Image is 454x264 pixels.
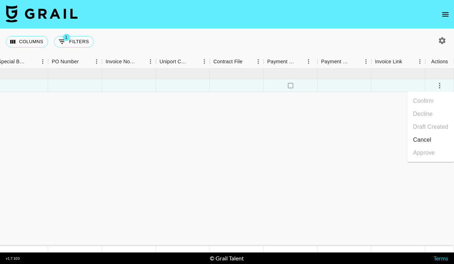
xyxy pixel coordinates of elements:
div: Uniport Contact Email [159,55,189,69]
button: Show filters [54,36,94,47]
button: Sort [351,56,361,67]
div: Payment Sent Date [318,55,371,69]
div: Invoice Link [375,55,402,69]
div: Payment Sent [267,55,295,69]
div: Contract File [213,55,242,69]
button: Sort [189,56,199,67]
button: Sort [135,56,145,67]
button: Menu [91,56,102,67]
button: Menu [37,56,48,67]
div: © Grail Talent [210,255,244,262]
div: Contract File [210,55,264,69]
div: PO Number [52,55,79,69]
button: Sort [27,56,37,67]
button: Select columns [6,36,48,47]
img: Grail Talent [6,5,78,22]
div: Invoice Notes [102,55,156,69]
button: Menu [303,56,314,67]
button: Sort [79,56,89,67]
button: Sort [242,56,253,67]
button: select merge strategy [434,79,446,92]
button: Menu [361,56,371,67]
div: Invoice Notes [106,55,135,69]
div: Invoice Link [371,55,425,69]
button: Menu [253,56,264,67]
div: Payment Sent Date [321,55,351,69]
button: Menu [414,56,425,67]
button: Menu [199,56,210,67]
div: Uniport Contact Email [156,55,210,69]
button: Sort [295,56,305,67]
a: Terms [434,255,448,261]
div: Actions [425,55,454,69]
li: Cancel [407,133,454,146]
button: open drawer [438,7,453,22]
span: 1 [63,34,70,41]
button: Menu [145,56,156,67]
div: v 1.7.103 [6,256,20,261]
button: Sort [402,56,412,67]
div: PO Number [48,55,102,69]
div: Payment Sent [264,55,318,69]
div: Actions [431,55,448,69]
